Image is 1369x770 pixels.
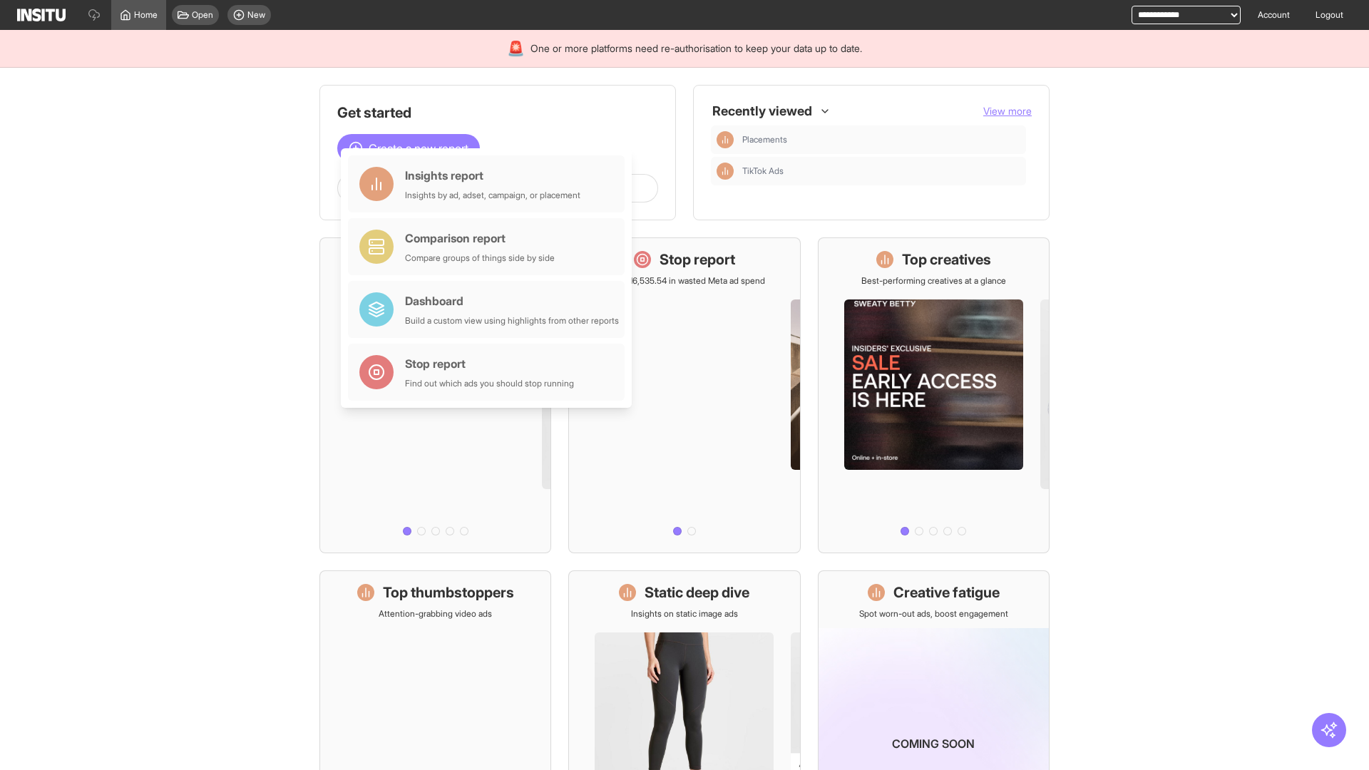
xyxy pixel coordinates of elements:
[631,608,738,620] p: Insights on static image ads
[660,250,735,269] h1: Stop report
[134,9,158,21] span: Home
[861,275,1006,287] p: Best-performing creatives at a glance
[337,134,480,163] button: Create a new report
[337,103,658,123] h1: Get started
[604,275,765,287] p: Save £16,535.54 in wasted Meta ad spend
[902,250,991,269] h1: Top creatives
[247,9,265,21] span: New
[405,292,619,309] div: Dashboard
[742,134,787,145] span: Placements
[507,38,525,58] div: 🚨
[818,237,1050,553] a: Top creativesBest-performing creatives at a glance
[568,237,800,553] a: Stop reportSave £16,535.54 in wasted Meta ad spend
[319,237,551,553] a: What's live nowSee all active ads instantly
[742,165,1020,177] span: TikTok Ads
[983,104,1032,118] button: View more
[17,9,66,21] img: Logo
[717,163,734,180] div: Insights
[383,582,514,602] h1: Top thumbstoppers
[530,41,862,56] span: One or more platforms need re-authorisation to keep your data up to date.
[717,131,734,148] div: Insights
[405,355,574,372] div: Stop report
[379,608,492,620] p: Attention-grabbing video ads
[405,252,555,264] div: Compare groups of things side by side
[742,165,784,177] span: TikTok Ads
[405,230,555,247] div: Comparison report
[983,105,1032,117] span: View more
[405,167,580,184] div: Insights report
[742,134,1020,145] span: Placements
[405,315,619,327] div: Build a custom view using highlights from other reports
[369,140,468,157] span: Create a new report
[405,378,574,389] div: Find out which ads you should stop running
[645,582,749,602] h1: Static deep dive
[192,9,213,21] span: Open
[405,190,580,201] div: Insights by ad, adset, campaign, or placement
